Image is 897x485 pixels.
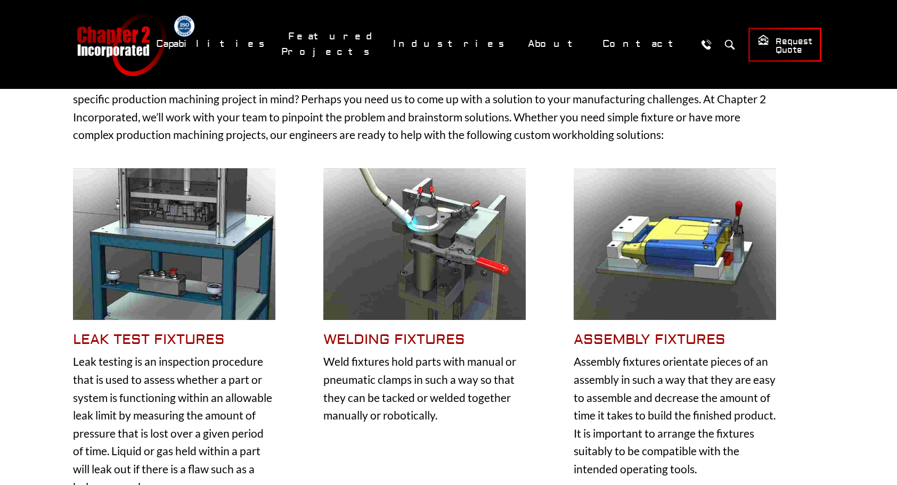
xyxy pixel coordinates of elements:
button: Search [720,35,739,54]
a: About [521,32,590,55]
a: Chapter 2 Incorporated [76,13,166,76]
h5: Welding fixtures [323,331,526,349]
a: Capabilities [149,32,276,55]
h5: Assembly fixtures [574,331,776,349]
p: Assembly fixtures orientate pieces of an assembly in such a way that they are easy to assemble an... [574,352,776,478]
a: Featured Projects [281,25,381,63]
a: Request Quote [748,28,821,62]
span: Request Quote [757,34,812,56]
a: Call Us [696,35,716,54]
p: Weld fixtures hold parts with manual or pneumatic clamps in such a way so that they can be tacked... [323,352,526,424]
a: Industries [386,32,516,55]
a: Contact [596,32,691,55]
p: Do you need a partner that can provide the right workholding solutions to improve your productivi... [73,72,776,144]
h5: Leak test fixtures [73,331,275,349]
